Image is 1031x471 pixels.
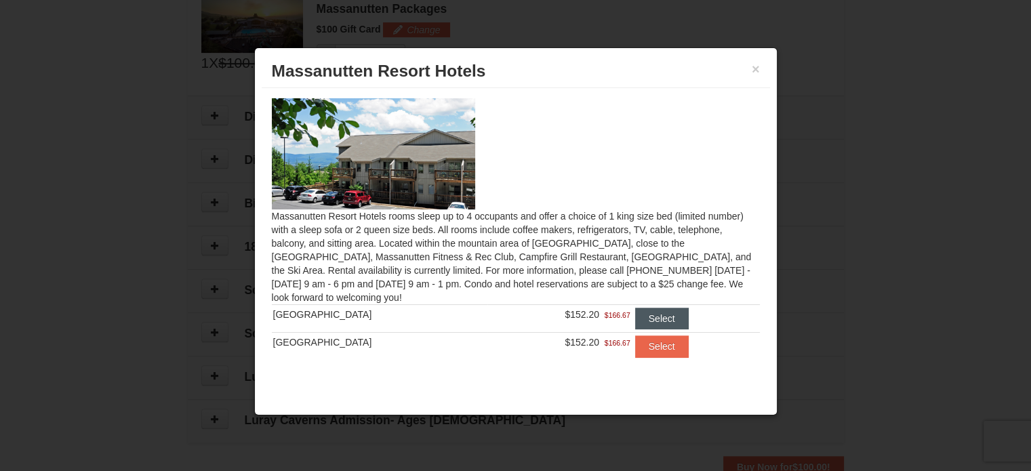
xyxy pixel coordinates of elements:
img: 19219026-1-e3b4ac8e.jpg [272,98,475,209]
span: $152.20 [565,337,599,348]
span: $166.67 [605,336,630,350]
button: Select [635,335,689,357]
button: Select [635,308,689,329]
div: [GEOGRAPHIC_DATA] [273,335,486,349]
span: Massanutten Resort Hotels [272,62,486,80]
div: Massanutten Resort Hotels rooms sleep up to 4 occupants and offer a choice of 1 king size bed (li... [262,88,770,373]
span: $166.67 [605,308,630,322]
div: [GEOGRAPHIC_DATA] [273,308,486,321]
span: $152.20 [565,309,599,320]
button: × [752,62,760,76]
